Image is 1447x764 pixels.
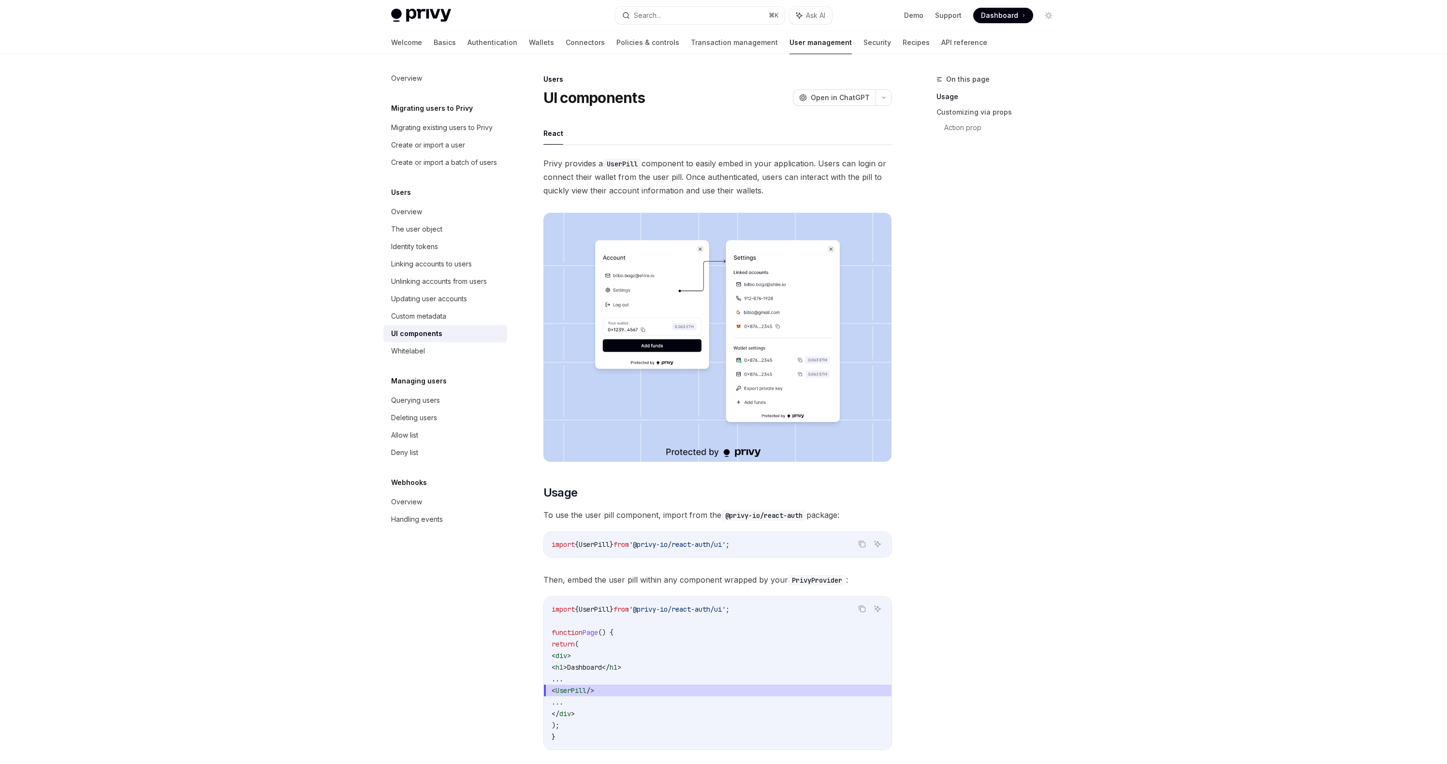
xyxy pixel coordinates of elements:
[383,426,507,444] a: Allow list
[614,540,629,549] span: from
[552,721,559,730] span: );
[936,104,1064,120] a: Customizing via props
[602,663,610,672] span: </
[552,605,575,614] span: import
[391,447,418,458] div: Deny list
[603,159,642,169] code: UserPill
[559,709,571,718] span: div
[871,602,884,615] button: Ask AI
[941,31,987,54] a: API reference
[543,573,892,587] span: Then, embed the user pill within any component wrapped by your :
[383,325,507,342] a: UI components
[543,213,892,462] img: images/Userpill2.png
[629,540,726,549] span: '@privy-io/react-auth/ui'
[788,575,846,586] code: PrivyProvider
[391,276,487,287] div: Unlinking accounts from users
[871,538,884,550] button: Ask AI
[391,310,446,322] div: Custom metadata
[383,154,507,171] a: Create or import a batch of users
[391,345,425,357] div: Whitelabel
[391,258,472,270] div: Linking accounts to users
[383,511,507,528] a: Handling events
[863,31,891,54] a: Security
[391,73,422,84] div: Overview
[1041,8,1056,23] button: Toggle dark mode
[383,308,507,325] a: Custom metadata
[391,514,443,525] div: Handling events
[944,120,1064,135] a: Action prop
[391,122,493,133] div: Migrating existing users to Privy
[391,477,427,488] h5: Webhooks
[383,119,507,136] a: Migrating existing users to Privy
[614,605,629,614] span: from
[391,223,442,235] div: The user object
[391,187,411,198] h5: Users
[552,709,559,718] span: </
[391,9,451,22] img: light logo
[721,510,806,521] code: @privy-io/react-auth
[856,538,868,550] button: Copy the contents from the code block
[552,640,575,648] span: return
[555,651,567,660] span: div
[575,640,579,648] span: (
[629,605,726,614] span: '@privy-io/react-auth/ui'
[529,31,554,54] a: Wallets
[579,605,610,614] span: UserPill
[552,675,563,683] span: ...
[552,628,583,637] span: function
[391,206,422,218] div: Overview
[856,602,868,615] button: Copy the contents from the code block
[973,8,1033,23] a: Dashboard
[571,709,575,718] span: >
[583,628,598,637] span: Page
[552,733,555,741] span: }
[383,70,507,87] a: Overview
[789,31,852,54] a: User management
[579,540,610,549] span: UserPill
[383,493,507,511] a: Overview
[789,7,832,24] button: Ask AI
[769,12,779,19] span: ⌘ K
[434,31,456,54] a: Basics
[552,686,555,695] span: <
[616,31,679,54] a: Policies & controls
[936,89,1064,104] a: Usage
[391,139,465,151] div: Create or import a user
[691,31,778,54] a: Transaction management
[543,122,563,145] button: React
[383,444,507,461] a: Deny list
[391,157,497,168] div: Create or import a batch of users
[543,485,578,500] span: Usage
[391,375,447,387] h5: Managing users
[383,136,507,154] a: Create or import a user
[598,628,614,637] span: () {
[575,605,579,614] span: {
[391,395,440,406] div: Querying users
[811,93,870,103] span: Open in ChatGPT
[552,663,555,672] span: <
[543,89,645,106] h1: UI components
[615,7,785,24] button: Search...⌘K
[391,31,422,54] a: Welcome
[806,11,825,20] span: Ask AI
[555,663,563,672] span: h1
[575,540,579,549] span: {
[726,605,730,614] span: ;
[563,663,567,672] span: >
[726,540,730,549] span: ;
[567,651,571,660] span: >
[383,238,507,255] a: Identity tokens
[383,342,507,360] a: Whitelabel
[391,103,473,114] h5: Migrating users to Privy
[391,496,422,508] div: Overview
[935,11,962,20] a: Support
[391,412,437,424] div: Deleting users
[391,328,442,339] div: UI components
[634,10,661,21] div: Search...
[391,429,418,441] div: Allow list
[617,663,621,672] span: >
[383,409,507,426] a: Deleting users
[543,157,892,197] span: Privy provides a component to easily embed in your application. Users can login or connect their ...
[391,293,467,305] div: Updating user accounts
[904,11,923,20] a: Demo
